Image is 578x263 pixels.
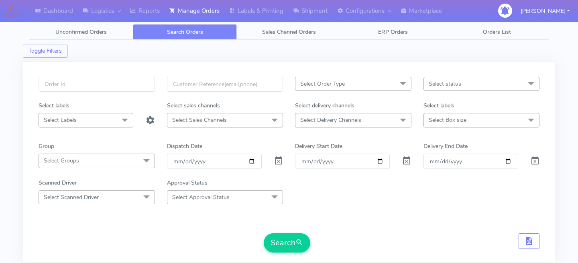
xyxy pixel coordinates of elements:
label: Group [39,142,54,150]
ul: Tabs [29,24,549,40]
label: Select delivery channels [295,101,354,110]
label: Select labels [423,101,454,110]
span: Select Sales Channels [172,116,227,124]
span: Sales Channel Orders [262,28,316,36]
button: Search [264,233,310,253]
span: Orders List [483,28,511,36]
label: Select sales channels [167,101,220,110]
span: Select Box size [429,116,466,124]
label: Approval Status [167,179,208,187]
span: ERP Orders [378,28,408,36]
input: Customer Reference(email,phone) [167,77,283,92]
button: [PERSON_NAME] [515,3,576,19]
span: Search Orders [167,28,203,36]
label: Select labels [39,101,69,110]
label: Delivery Start Date [295,142,342,150]
label: Delivery End Date [423,142,468,150]
span: Select Groups [44,157,79,164]
input: Order Id [39,77,155,92]
span: Select Approval Status [172,193,230,201]
span: Select Order Type [300,80,345,88]
span: Select Scanned Driver [44,193,99,201]
label: Scanned Driver [39,179,77,187]
span: Select status [429,80,461,88]
span: Unconfirmed Orders [55,28,107,36]
label: Dispatch Date [167,142,202,150]
button: Toggle Filters [23,45,67,58]
span: Select Labels [44,116,77,124]
span: Select Delivery Channels [300,116,361,124]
